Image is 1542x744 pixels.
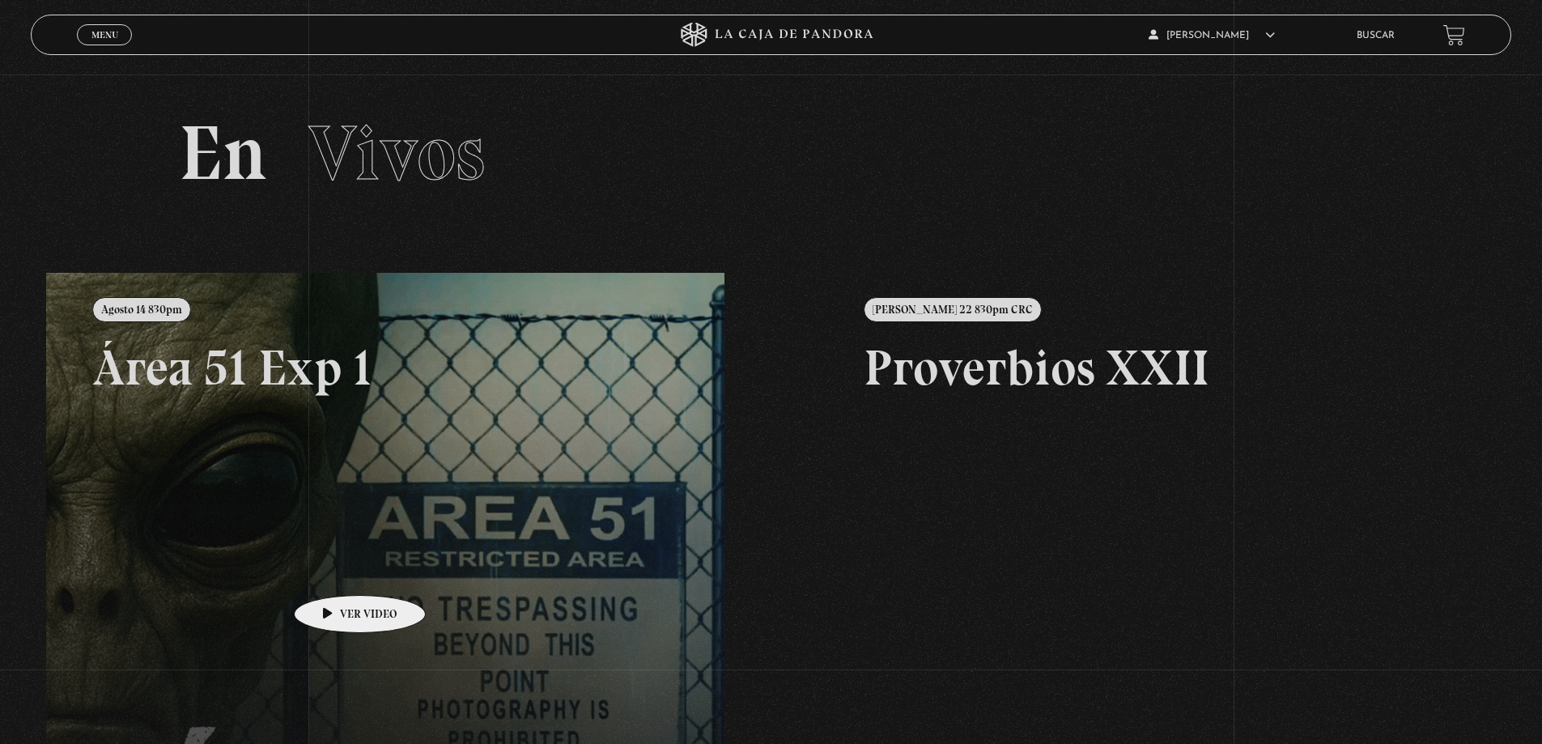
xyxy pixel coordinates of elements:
span: [PERSON_NAME] [1149,31,1275,40]
h2: En [179,115,1363,192]
span: Menu [91,30,118,40]
span: Vivos [308,107,485,199]
a: Buscar [1357,31,1395,40]
a: View your shopping cart [1443,24,1465,46]
span: Cerrar [86,44,124,55]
